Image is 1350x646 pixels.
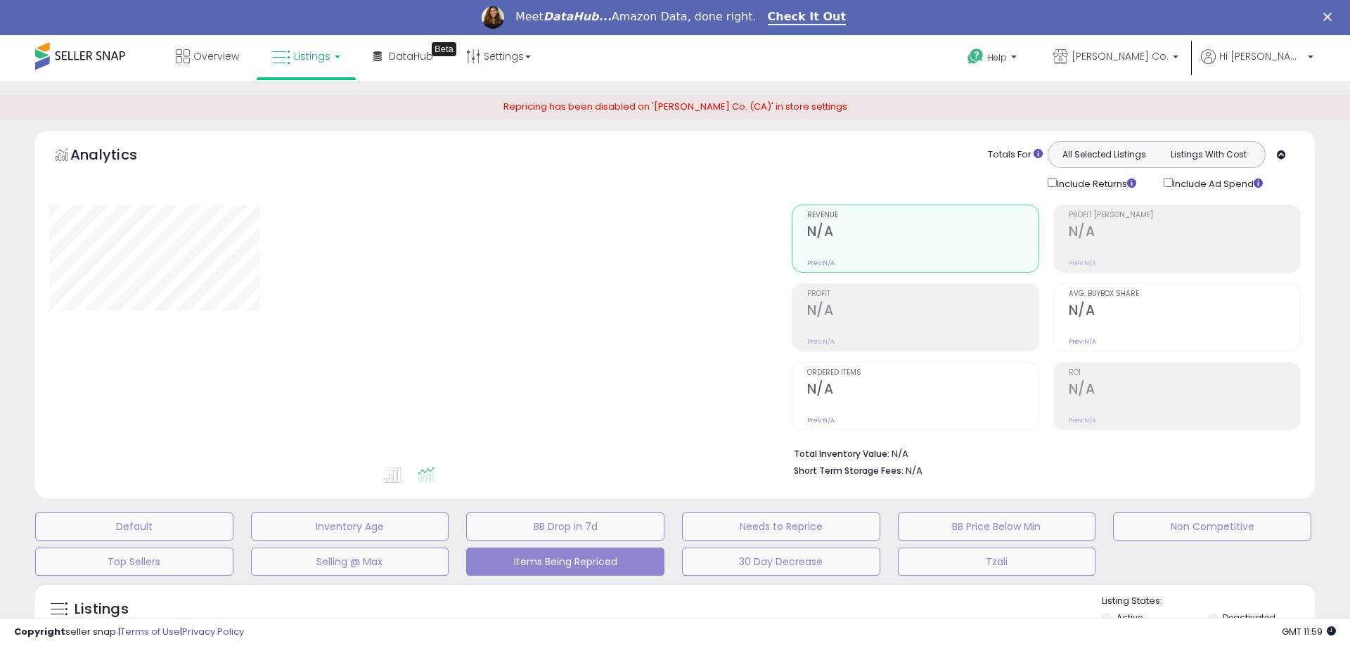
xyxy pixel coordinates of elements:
[294,49,330,63] span: Listings
[768,10,847,25] a: Check It Out
[35,512,233,541] button: Default
[35,548,233,576] button: Top Sellers
[906,464,922,477] span: N/A
[807,416,835,425] small: Prev: N/A
[251,548,449,576] button: Selling @ Max
[482,6,504,29] img: Profile image for Georgie
[1069,212,1300,219] span: Profit [PERSON_NAME]
[1052,146,1157,164] button: All Selected Listings
[262,35,351,77] a: Listings
[807,302,1039,321] h2: N/A
[1037,175,1153,191] div: Include Returns
[807,224,1039,243] h2: N/A
[544,10,612,23] i: DataHub...
[956,37,1031,81] a: Help
[988,148,1043,162] div: Totals For
[466,548,664,576] button: Items Being Repriced
[1323,13,1337,21] div: Close
[14,626,244,639] div: seller snap | |
[503,100,847,113] span: Repricing has been disabled on '[PERSON_NAME] Co. (CA)' in store settings
[898,512,1096,541] button: BB Price Below Min
[456,35,541,77] a: Settings
[466,512,664,541] button: BB Drop in 7d
[515,10,757,24] div: Meet Amazon Data, done right.
[1069,416,1096,425] small: Prev: N/A
[807,212,1039,219] span: Revenue
[14,625,65,638] strong: Copyright
[682,548,880,576] button: 30 Day Decrease
[1072,49,1169,63] span: [PERSON_NAME] Co.
[807,259,835,267] small: Prev: N/A
[1069,224,1300,243] h2: N/A
[432,42,456,56] div: Tooltip anchor
[1156,146,1261,164] button: Listings With Cost
[1069,369,1300,377] span: ROI
[988,51,1007,63] span: Help
[1069,259,1096,267] small: Prev: N/A
[1043,35,1189,81] a: [PERSON_NAME] Co.
[967,48,984,65] i: Get Help
[1069,302,1300,321] h2: N/A
[1153,175,1285,191] div: Include Ad Spend
[807,290,1039,298] span: Profit
[193,49,239,63] span: Overview
[1069,337,1096,346] small: Prev: N/A
[898,548,1096,576] button: Tzali
[794,448,889,460] b: Total Inventory Value:
[807,381,1039,400] h2: N/A
[1069,381,1300,400] h2: N/A
[251,512,449,541] button: Inventory Age
[682,512,880,541] button: Needs to Reprice
[1069,290,1300,298] span: Avg. Buybox Share
[794,444,1290,461] li: N/A
[807,369,1039,377] span: Ordered Items
[794,465,904,477] b: Short Term Storage Fees:
[1219,49,1304,63] span: Hi [PERSON_NAME]
[1201,49,1313,81] a: Hi [PERSON_NAME]
[389,49,433,63] span: DataHub
[165,35,250,77] a: Overview
[363,35,444,77] a: DataHub
[70,145,165,168] h5: Analytics
[1113,512,1311,541] button: Non Competitive
[807,337,835,346] small: Prev: N/A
